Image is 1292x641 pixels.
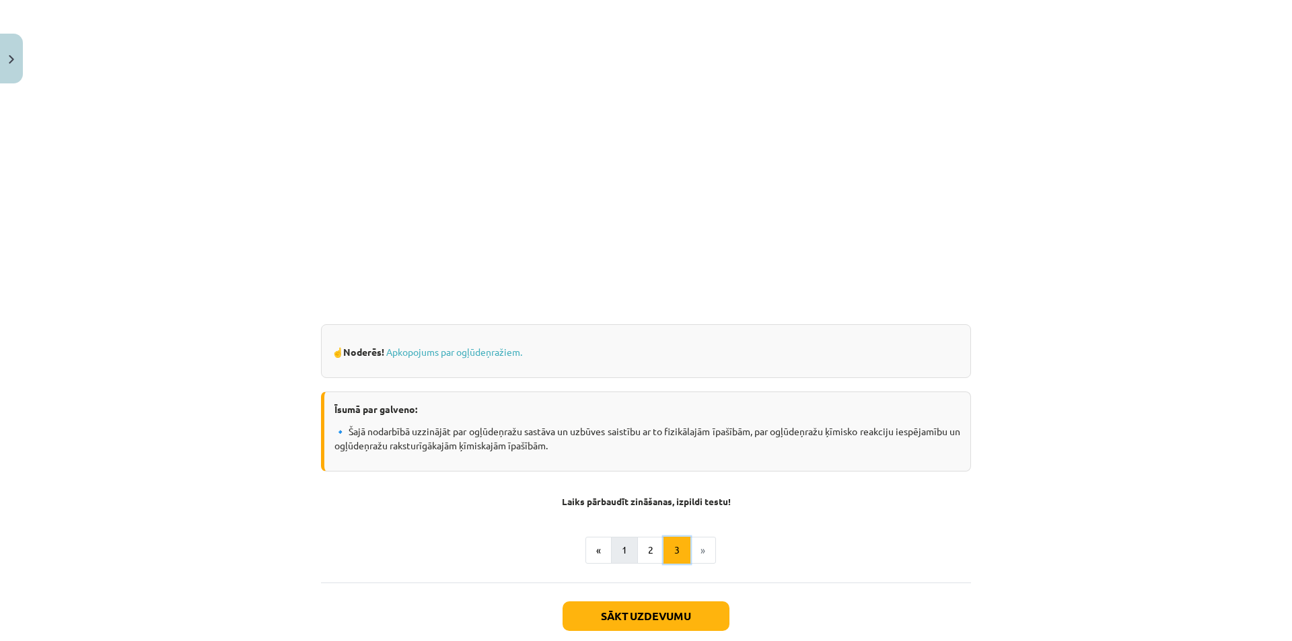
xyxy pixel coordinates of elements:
[334,403,417,415] strong: Īsumā par galveno:
[334,424,960,453] p: 🔹 Šajā nodarbībā uzzinājāt par ogļūdeņražu sastāva un uzbūves saistību ar to fizikālajām īpašībām...
[9,55,14,64] img: icon-close-lesson-0947bae3869378f0d4975bcd49f059093ad1ed9edebbc8119c70593378902aed.svg
[332,335,960,359] p: ☝️
[386,346,522,358] a: Apkopojums par ogļūdeņražiem.
[343,346,384,358] strong: Noderēs!
[562,495,731,507] strong: Laiks pārbaudīt zināšanas, izpildi testu!
[321,537,971,564] nav: Page navigation example
[563,601,729,631] button: Sākt uzdevumu
[663,537,690,564] button: 3
[611,537,638,564] button: 1
[585,537,612,564] button: «
[637,537,664,564] button: 2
